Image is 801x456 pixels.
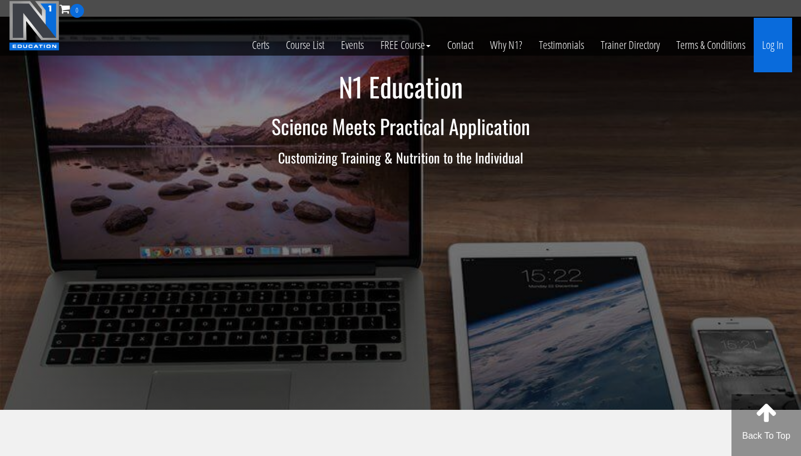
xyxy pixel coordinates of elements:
a: Trainer Directory [592,18,668,72]
a: Course List [278,18,333,72]
img: n1-education [9,1,60,51]
a: FREE Course [372,18,439,72]
h3: Customizing Training & Nutrition to the Individual [75,150,726,165]
a: Testimonials [531,18,592,72]
h2: Science Meets Practical Application [75,115,726,137]
a: Certs [244,18,278,72]
a: 0 [60,1,84,16]
a: Contact [439,18,482,72]
p: Back To Top [731,429,801,443]
a: Terms & Conditions [668,18,754,72]
a: Log In [754,18,792,72]
a: Events [333,18,372,72]
h1: N1 Education [75,72,726,102]
span: 0 [70,4,84,18]
a: Why N1? [482,18,531,72]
